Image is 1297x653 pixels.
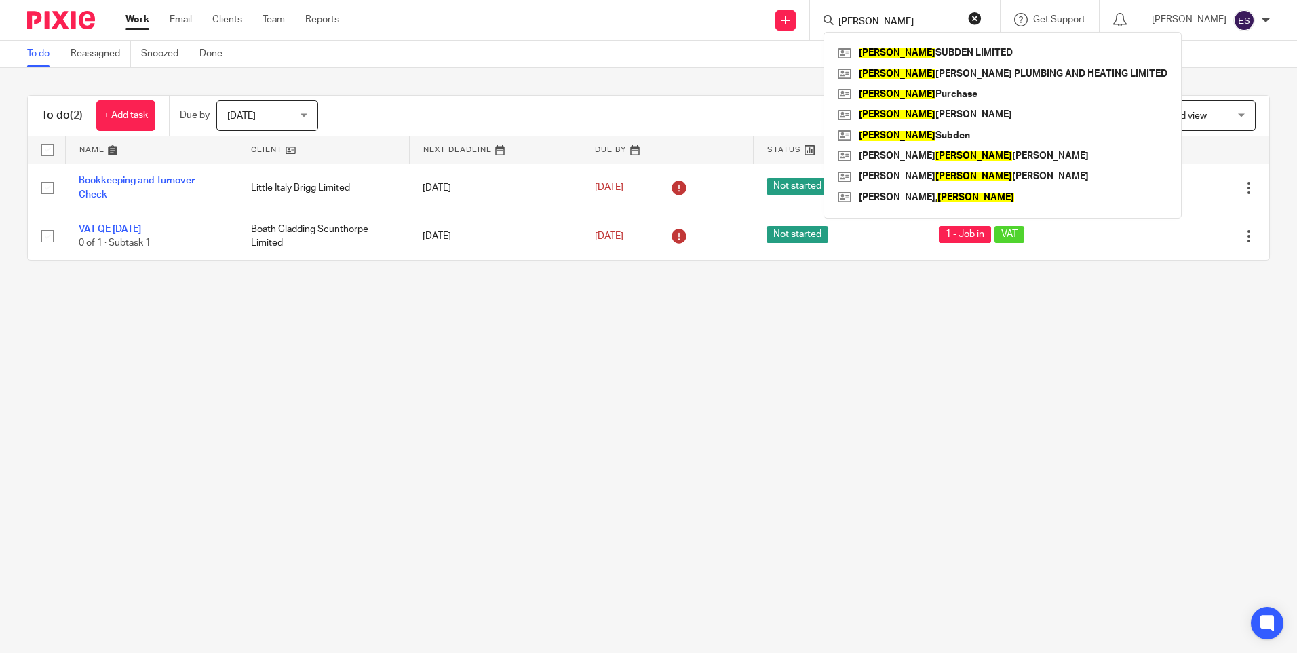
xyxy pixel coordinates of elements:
[968,12,982,25] button: Clear
[237,164,410,212] td: Little Italy Brigg Limited
[837,16,959,29] input: Search
[27,41,60,67] a: To do
[170,13,192,26] a: Email
[199,41,233,67] a: Done
[1152,13,1226,26] p: [PERSON_NAME]
[180,109,210,122] p: Due by
[96,100,155,131] a: + Add task
[79,225,141,234] a: VAT QE [DATE]
[595,231,623,241] span: [DATE]
[71,41,131,67] a: Reassigned
[595,183,623,193] span: [DATE]
[1033,15,1085,24] span: Get Support
[79,176,195,199] a: Bookkeeping and Turnover Check
[767,226,828,243] span: Not started
[409,164,581,212] td: [DATE]
[27,11,95,29] img: Pixie
[305,13,339,26] a: Reports
[125,13,149,26] a: Work
[79,238,151,248] span: 0 of 1 · Subtask 1
[41,109,83,123] h1: To do
[212,13,242,26] a: Clients
[1233,10,1255,31] img: svg%3E
[409,212,581,260] td: [DATE]
[767,178,828,195] span: Not started
[70,110,83,121] span: (2)
[227,111,256,121] span: [DATE]
[237,212,410,260] td: Boath Cladding Scunthorpe Limited
[141,41,189,67] a: Snoozed
[939,226,991,243] span: 1 - Job in
[994,226,1024,243] span: VAT
[263,13,285,26] a: Team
